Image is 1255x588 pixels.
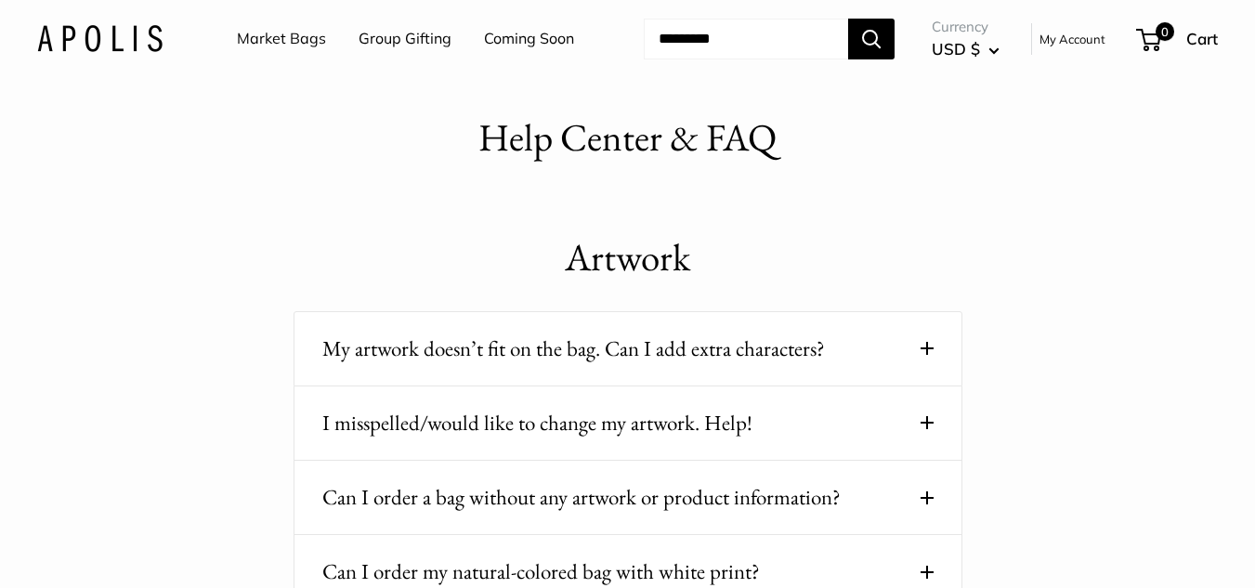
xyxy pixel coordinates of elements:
button: I misspelled/would like to change my artwork. Help! [322,405,934,441]
h1: Artwork [294,230,962,285]
span: Currency [932,14,1000,40]
a: Market Bags [237,25,326,53]
h1: Help Center & FAQ [478,111,777,165]
span: USD $ [932,39,980,59]
span: 0 [1156,22,1174,41]
button: Can I order a bag without any artwork or product information? [322,479,934,516]
a: Coming Soon [484,25,574,53]
img: Apolis [37,25,163,52]
button: My artwork doesn’t fit on the bag. Can I add extra characters? [322,331,934,367]
span: Cart [1186,29,1218,48]
a: 0 Cart [1138,24,1218,54]
a: My Account [1039,28,1105,50]
input: Search... [644,19,848,59]
button: Search [848,19,895,59]
a: Group Gifting [359,25,451,53]
button: USD $ [932,34,1000,64]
